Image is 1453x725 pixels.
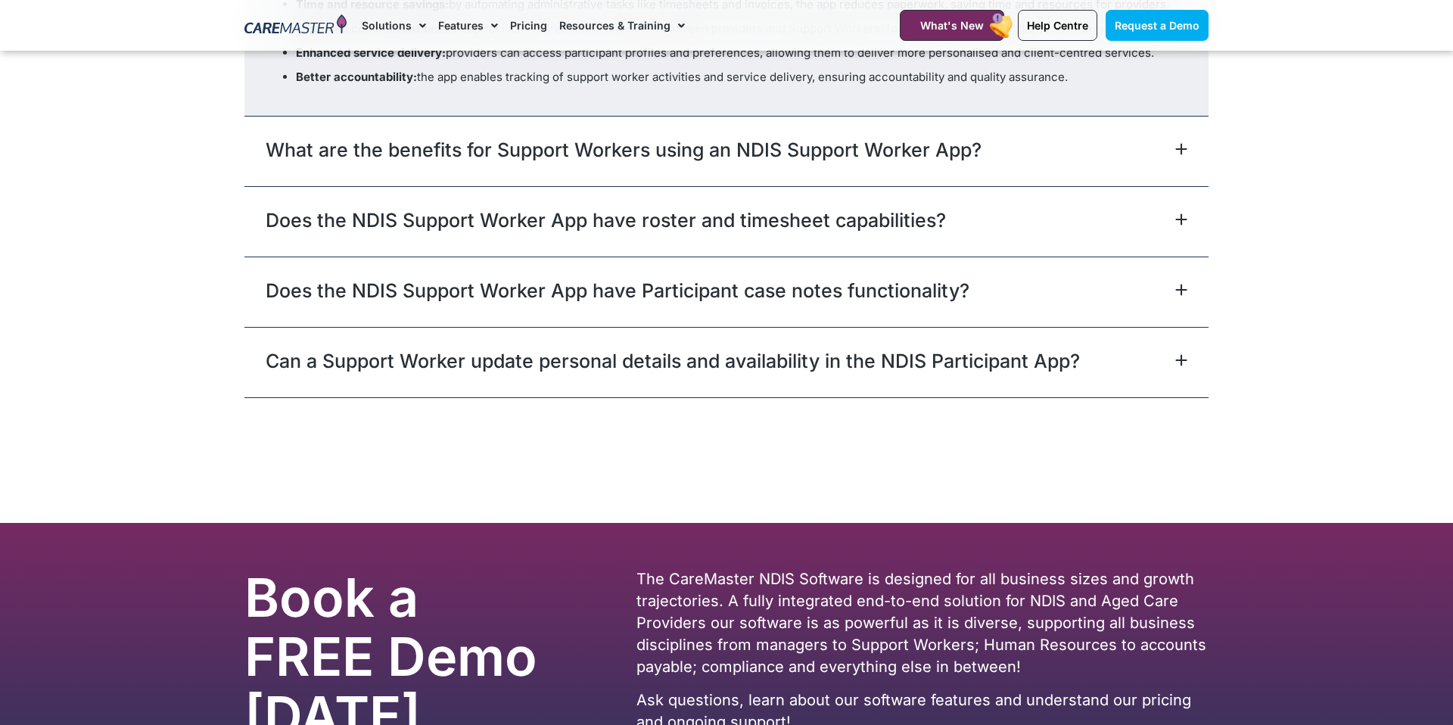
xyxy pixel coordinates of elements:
a: What are the benefits for Support Workers using an NDIS Support Worker App? [266,136,982,163]
a: Does the NDIS Support Worker App have roster and timesheet capabilities? [266,207,946,234]
span: Help Centre [1027,19,1088,32]
div: What are the benefits for Support Workers using an NDIS Support Worker App? [244,116,1209,186]
li: providers can access participant profiles and preferences, allowing them to deliver more personal... [296,45,1187,61]
a: What's New [900,10,1004,41]
span: What's New [920,19,984,32]
b: Better accountability: [296,70,417,84]
div: Does the NDIS Support Worker App have Participant case notes functionality? [244,257,1209,327]
li: the app enables tracking of support worker activities and service delivery, ensuring accountabili... [296,69,1187,86]
p: The CareMaster NDIS Software is designed for all business sizes and growth trajectories. A fully ... [636,568,1209,678]
div: Can a Support Worker update personal details and availability in the NDIS Participant App? [244,327,1209,397]
img: CareMaster Logo [244,14,347,37]
a: Request a Demo [1106,10,1209,41]
a: Does the NDIS Support Worker App have Participant case notes functionality? [266,277,969,304]
span: Request a Demo [1115,19,1199,32]
b: Enhanced service delivery: [296,45,446,60]
a: Can a Support Worker update personal details and availability in the NDIS Participant App? [266,347,1080,375]
div: Does the NDIS Support Worker App have roster and timesheet capabilities? [244,186,1209,257]
a: Help Centre [1018,10,1097,41]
